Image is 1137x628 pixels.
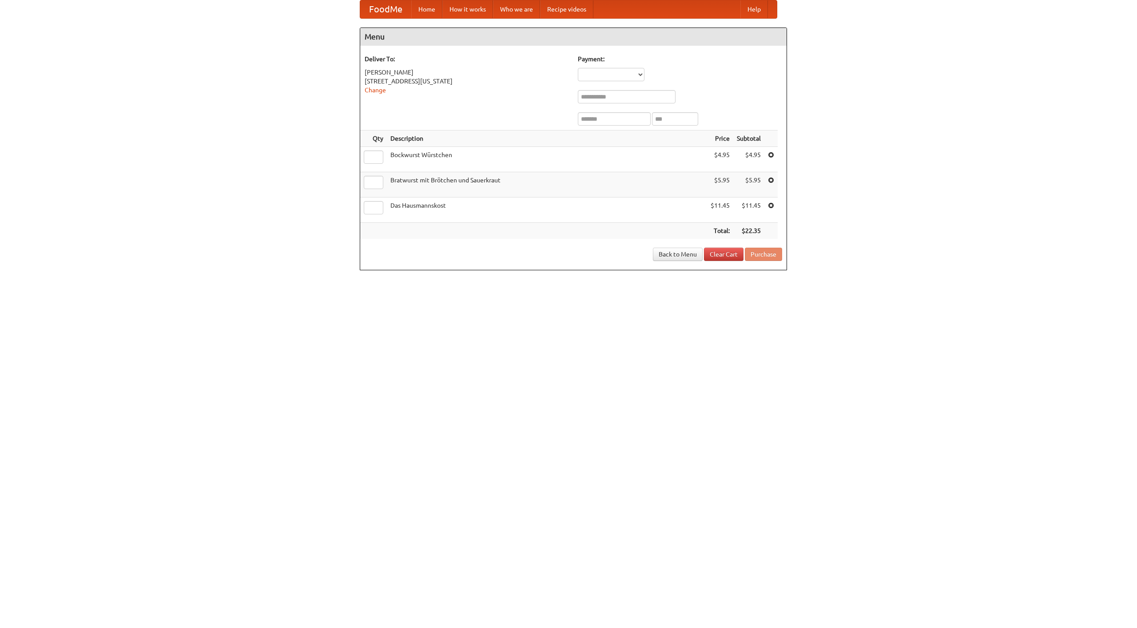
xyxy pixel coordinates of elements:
[442,0,493,18] a: How it works
[653,248,703,261] a: Back to Menu
[733,197,764,223] td: $11.45
[360,28,787,46] h4: Menu
[365,87,386,94] a: Change
[707,223,733,239] th: Total:
[733,147,764,172] td: $4.95
[745,248,782,261] button: Purchase
[707,172,733,197] td: $5.95
[493,0,540,18] a: Who we are
[733,130,764,147] th: Subtotal
[360,0,411,18] a: FoodMe
[387,147,707,172] td: Bockwurst Würstchen
[707,147,733,172] td: $4.95
[387,130,707,147] th: Description
[704,248,743,261] a: Clear Cart
[578,55,782,63] h5: Payment:
[387,172,707,197] td: Bratwurst mit Brötchen und Sauerkraut
[740,0,768,18] a: Help
[411,0,442,18] a: Home
[707,197,733,223] td: $11.45
[360,130,387,147] th: Qty
[707,130,733,147] th: Price
[387,197,707,223] td: Das Hausmannskost
[540,0,593,18] a: Recipe videos
[365,68,569,77] div: [PERSON_NAME]
[733,172,764,197] td: $5.95
[365,55,569,63] h5: Deliver To:
[733,223,764,239] th: $22.35
[365,77,569,86] div: [STREET_ADDRESS][US_STATE]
